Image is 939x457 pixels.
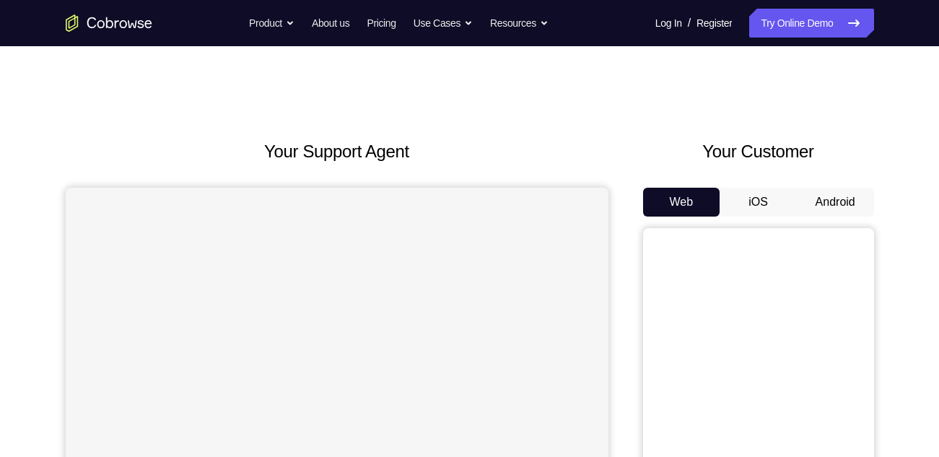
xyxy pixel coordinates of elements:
[643,188,720,217] button: Web
[643,139,874,165] h2: Your Customer
[367,9,396,38] a: Pricing
[249,9,294,38] button: Product
[66,139,608,165] h2: Your Support Agent
[66,14,152,32] a: Go to the home page
[490,9,549,38] button: Resources
[688,14,691,32] span: /
[797,188,874,217] button: Android
[749,9,873,38] a: Try Online Demo
[414,9,473,38] button: Use Cases
[312,9,349,38] a: About us
[655,9,682,38] a: Log In
[720,188,797,217] button: iOS
[696,9,732,38] a: Register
